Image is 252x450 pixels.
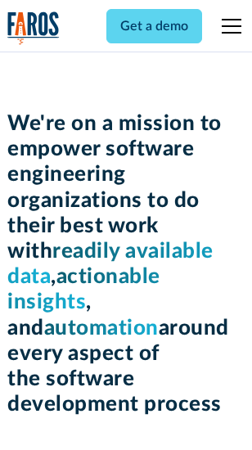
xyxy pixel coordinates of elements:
a: home [7,11,60,45]
span: readily available data [7,241,214,287]
h1: We're on a mission to empower software engineering organizations to do their best work with , , a... [7,111,245,417]
span: automation [44,317,159,339]
a: Get a demo [106,9,202,43]
img: Logo of the analytics and reporting company Faros. [7,11,60,45]
div: menu [212,7,245,46]
span: actionable insights [7,266,160,313]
